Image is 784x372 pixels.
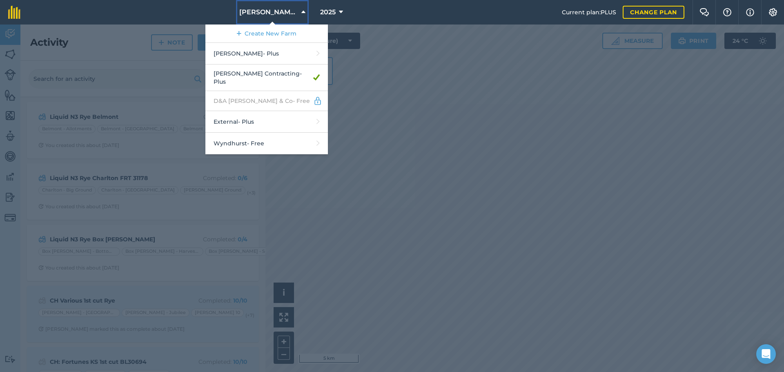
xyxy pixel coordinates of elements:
img: Two speech bubbles overlapping with the left bubble in the forefront [699,8,709,16]
img: fieldmargin Logo [8,6,20,19]
a: [PERSON_NAME] Contracting- Plus [205,65,328,91]
img: svg+xml;base64,PD94bWwgdmVyc2lvbj0iMS4wIiBlbmNvZGluZz0idXRmLTgiPz4KPCEtLSBHZW5lcmF0b3I6IEFkb2JlIE... [313,96,322,106]
img: A cog icon [768,8,778,16]
div: Open Intercom Messenger [756,344,776,364]
span: 2025 [320,7,336,17]
a: [PERSON_NAME]- Plus [205,43,328,65]
img: svg+xml;base64,PHN2ZyB4bWxucz0iaHR0cDovL3d3dy53My5vcmcvMjAwMC9zdmciIHdpZHRoPSIxNyIgaGVpZ2h0PSIxNy... [746,7,754,17]
img: A question mark icon [722,8,732,16]
a: Create New Farm [205,25,328,43]
span: Current plan : PLUS [562,8,616,17]
span: [PERSON_NAME] Contracting [239,7,298,17]
a: D&A [PERSON_NAME] & Co- Free [205,91,328,111]
a: Wyndhurst- Free [205,133,328,154]
a: External- Plus [205,111,328,133]
a: Change plan [623,6,684,19]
